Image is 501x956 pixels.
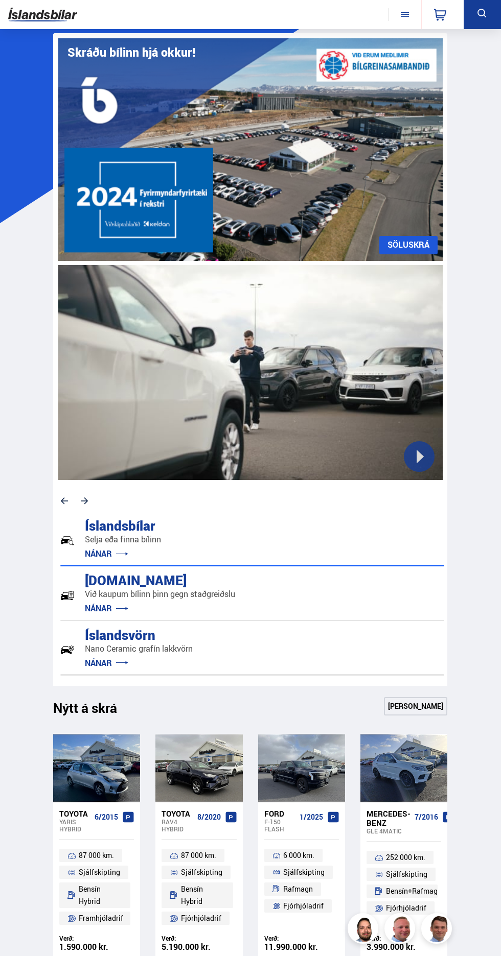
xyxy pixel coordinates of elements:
span: 87 000 km. [181,849,216,862]
img: tr5P-W3DuiFaO7aO.svg [60,588,75,603]
div: Toyota [59,809,90,818]
span: 87 000 km. [79,849,114,862]
div: F-150 FLASH [264,818,295,832]
span: Sjálfskipting [386,868,427,880]
div: Mercedes-Benz [367,809,411,827]
p: Við kaupum bílinn þinn gegn staðgreiðslu [85,588,235,600]
span: Rafmagn [283,883,313,895]
a: SÖLUSKRÁ [379,236,438,254]
img: nhp88E3Fdnt1Opn2.png [349,915,380,945]
span: Fjórhjóladrif [386,902,426,914]
p: Selja eða finna bílinn [85,534,161,545]
div: Toyota [162,809,193,818]
span: Bensín Hybrid [79,883,122,907]
svg: Previous slide [61,490,68,512]
h1: Nýtt á skrá [53,700,135,722]
span: Fjórhjóladrif [283,900,324,912]
div: Íslandsvörn [75,625,156,643]
a: NÁNAR [85,548,128,559]
div: Ford [264,809,295,818]
span: Bensín+Rafmagn [386,885,442,897]
a: [PERSON_NAME] [384,697,447,715]
div: Íslandsbílar [75,516,125,534]
div: [DOMAIN_NAME] [75,570,199,588]
div: Verð: [162,935,217,942]
span: 7/2016 [415,813,438,821]
span: Fjórhjóladrif [181,912,221,924]
h1: Skráðu bílinn hjá okkur! [67,45,195,59]
span: Sjálfskipting [79,866,120,878]
img: JRvxyua_JYH6wB4c.svg [60,534,75,548]
img: G0Ugv5HjCgRt.svg [8,4,77,26]
div: Yaris HYBRID [59,818,90,832]
img: eKx6w-_Home_640_.png [58,38,443,261]
div: Verð: [59,935,115,942]
div: 3.990.000 kr. [367,943,422,951]
span: Bensín Hybrid [181,883,224,907]
span: 8/2020 [197,813,221,821]
div: 11.990.000 kr. [264,943,325,951]
img: siFngHWaQ9KaOqBr.png [386,915,417,945]
svg: Next slide [81,490,88,512]
div: 1.590.000 kr. [59,943,115,951]
span: Framhjóladrif [79,912,123,924]
div: 5.190.000 kr. [162,943,217,951]
div: Verð: [264,935,325,942]
span: 252 000 km. [386,851,425,864]
span: 6/2015 [95,813,118,821]
p: Nano Ceramic grafín lakkvörn [85,643,193,655]
div: RAV4 HYBRID [162,818,193,832]
img: FbJEzSuNWCJXmdc-.webp [423,915,453,945]
img: -Svtn6bYgwAsiwNX.svg [60,642,75,657]
div: GLE 4MATIC [367,827,411,834]
span: Sjálfskipting [181,866,222,878]
a: NÁNAR [85,603,128,614]
span: 1/2025 [300,813,323,821]
span: Sjálfskipting [283,866,325,878]
span: 6 000 km. [283,849,314,862]
a: NÁNAR [85,657,128,668]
